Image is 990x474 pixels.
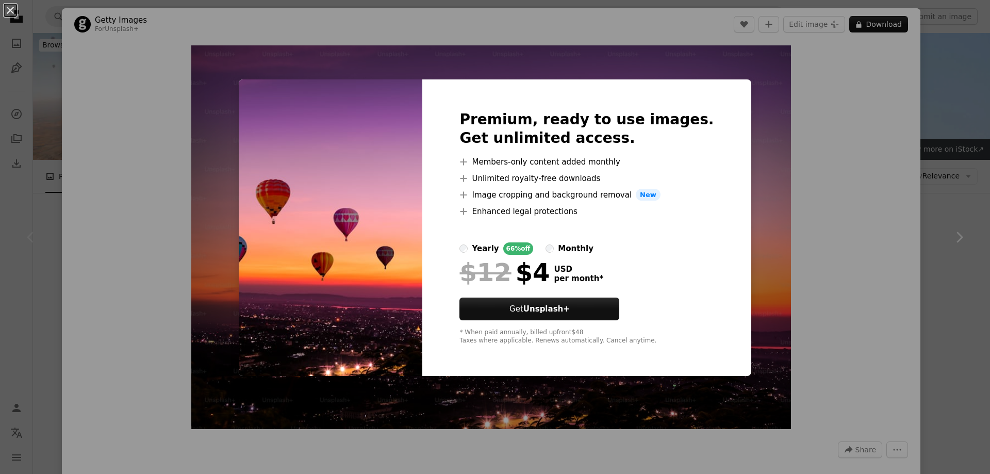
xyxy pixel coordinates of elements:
img: premium_photo-1661884752233-eac0b5efe655 [239,79,422,377]
li: Image cropping and background removal [459,189,714,201]
input: yearly66%off [459,244,468,253]
span: $12 [459,259,511,286]
div: yearly [472,242,499,255]
span: USD [554,265,603,274]
div: $4 [459,259,550,286]
div: 66% off [503,242,534,255]
li: Members-only content added monthly [459,156,714,168]
span: New [636,189,661,201]
h2: Premium, ready to use images. Get unlimited access. [459,110,714,148]
strong: Unsplash+ [523,304,570,314]
div: monthly [558,242,593,255]
li: Unlimited royalty-free downloads [459,172,714,185]
button: GetUnsplash+ [459,298,619,320]
li: Enhanced legal protections [459,205,714,218]
span: per month * [554,274,603,283]
div: * When paid annually, billed upfront $48 Taxes where applicable. Renews automatically. Cancel any... [459,329,714,345]
input: monthly [546,244,554,253]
